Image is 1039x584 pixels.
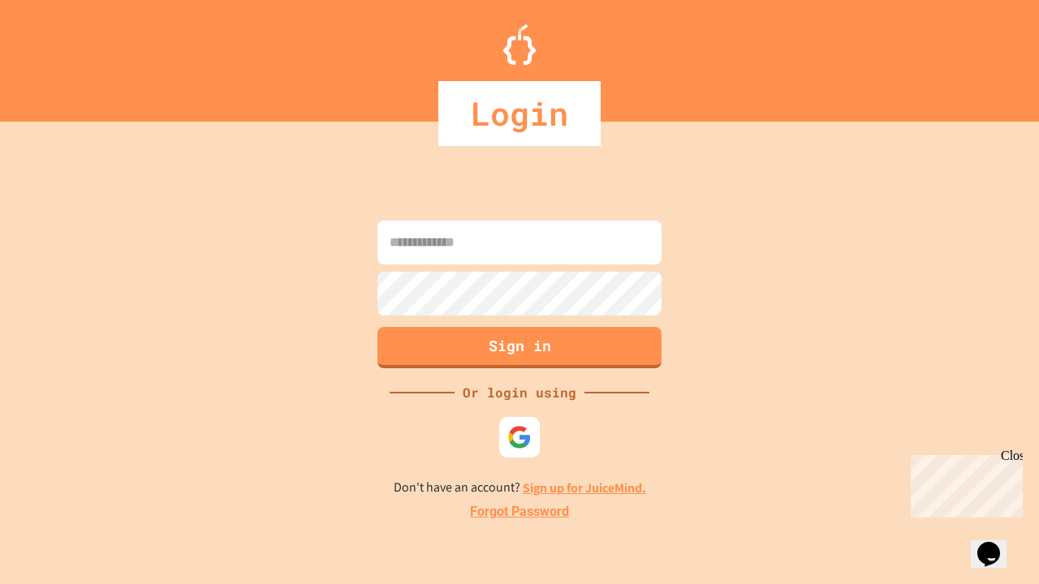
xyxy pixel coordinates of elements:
iframe: chat widget [971,519,1023,568]
div: Login [438,81,601,146]
a: Forgot Password [470,502,569,522]
a: Sign up for JuiceMind. [523,479,646,496]
button: Sign in [377,327,662,368]
div: Chat with us now!Close [6,6,112,103]
p: Don't have an account? [394,478,646,498]
div: Or login using [455,383,584,402]
iframe: chat widget [904,449,1023,517]
img: Logo.svg [503,24,536,65]
img: google-icon.svg [507,425,532,449]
